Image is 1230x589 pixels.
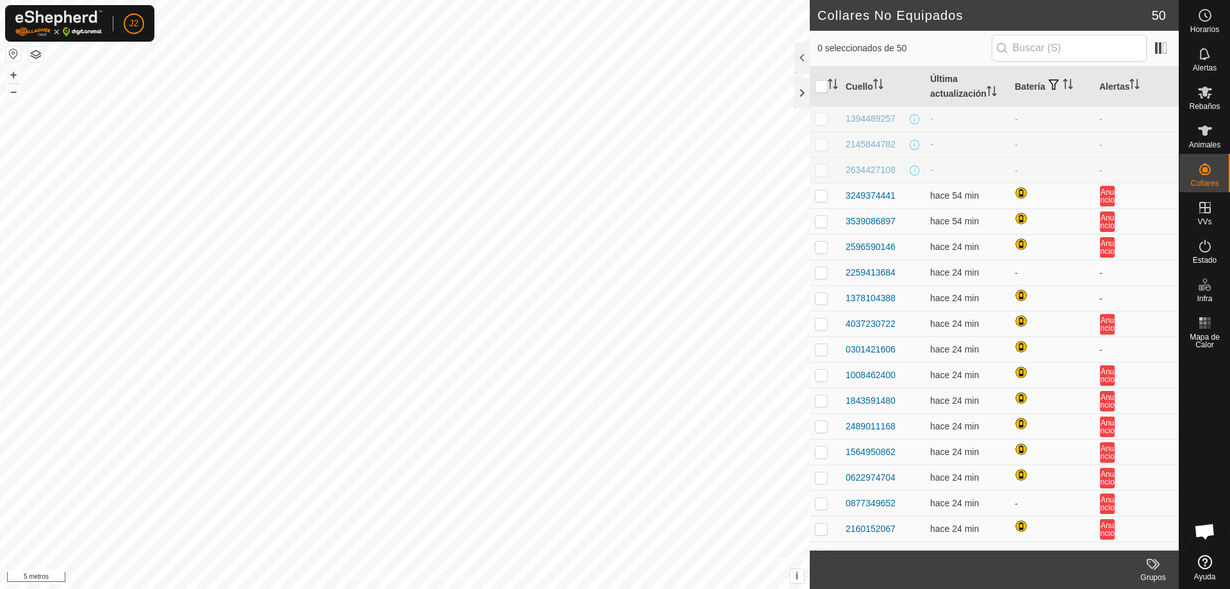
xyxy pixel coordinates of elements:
span: 15 oct 2025, 18:01 [930,498,979,508]
font: + [10,68,17,81]
font: 1008462400 [846,370,896,380]
font: - [1099,114,1103,124]
font: hace 24 min [930,421,979,431]
font: 2160152067 [846,524,896,534]
span: 15 oct 2025, 18:01 [930,267,979,278]
font: Animales [1189,140,1220,149]
font: 1843591480 [846,395,896,406]
font: Anuncio [1101,393,1115,410]
font: Anuncio [1101,213,1115,230]
font: 0301421606 [846,344,896,354]
font: Rebaños [1189,102,1220,111]
font: hace 24 min [930,242,979,252]
font: - [1015,114,1018,124]
font: Anuncio [1101,419,1115,435]
span: 15 oct 2025, 18:01 [930,370,979,380]
font: 0 seleccionados de 50 [817,43,906,53]
font: hace 24 min [930,447,979,457]
font: hace 24 min [930,395,979,406]
font: Anuncio [1101,521,1115,538]
a: Política de Privacidad [339,572,413,584]
span: 15 oct 2025, 18:01 [930,549,979,560]
button: Anuncio [1100,494,1114,514]
button: Anuncio [1100,468,1114,488]
font: Anuncio [1101,444,1115,461]
font: - [930,165,933,175]
font: - [1099,165,1103,176]
span: 15 oct 2025, 18:01 [930,293,979,303]
input: Buscar (S) [992,35,1147,62]
span: 15 oct 2025, 18:01 [930,524,979,534]
font: hace 24 min [930,319,979,329]
font: hace 24 min [930,549,979,560]
span: 15 oct 2025, 18:01 [930,242,979,252]
font: Política de Privacidad [339,574,413,583]
p-sorticon: Activar para ordenar [1063,81,1073,91]
p-sorticon: Activar para ordenar [828,81,838,91]
font: - [1015,499,1018,509]
font: Ayuda [1194,572,1216,581]
div: Chat abierto [1186,512,1224,551]
font: 2634427108 [846,165,896,175]
button: + [6,67,21,83]
font: - [1099,140,1103,150]
font: – [10,85,17,98]
font: 1564950862 [846,447,896,457]
font: - [1015,268,1018,278]
span: 15 oct 2025, 18:01 [930,472,979,483]
font: 2596590146 [846,242,896,252]
font: 2145844782 [846,139,896,149]
font: Cuello [846,81,873,92]
button: Restablecer Mapa [6,46,21,62]
font: i [796,570,798,581]
font: - [930,139,933,149]
button: Anuncio [1100,417,1114,437]
font: Anuncio [1101,188,1115,204]
font: Batería [1015,81,1045,92]
font: 50 [1152,8,1166,22]
p-sorticon: Activar para ordenar [1129,81,1140,91]
font: Alertas [1099,81,1129,92]
font: 0877349652 [846,498,896,508]
span: 15 oct 2025, 18:02 [930,216,979,226]
button: i [790,569,804,583]
font: Grupos [1140,573,1165,582]
font: - [1099,294,1103,304]
font: Collares No Equipados [817,8,963,22]
span: 15 oct 2025, 18:01 [930,344,979,354]
font: - [1015,550,1018,560]
img: Logotipo de Gallagher [15,10,102,37]
font: Estado [1193,256,1217,265]
button: – [6,84,21,99]
font: Anuncio [1101,316,1115,333]
font: Anuncio [1101,470,1115,486]
font: Anuncio [1101,239,1115,256]
font: 2489011168 [846,421,896,431]
font: hace 24 min [930,472,979,483]
font: hace 24 min [930,293,979,303]
font: - [1015,165,1018,176]
font: hace 24 min [930,267,979,278]
font: Anuncio [1101,495,1115,512]
p-sorticon: Activar para ordenar [987,88,997,98]
button: Capas del Mapa [28,47,44,62]
font: 0622974704 [846,472,896,483]
font: 3249374441 [846,190,896,201]
button: Anuncio [1100,186,1114,206]
font: 1378104388 [846,293,896,303]
font: 4037230722 [846,319,896,329]
font: VVs [1197,217,1211,226]
font: - [930,113,933,124]
font: hace 54 min [930,216,979,226]
font: hace 24 min [930,370,979,380]
button: Anuncio [1100,519,1114,540]
font: hace 24 min [930,524,979,534]
font: Contáctenos [428,574,471,583]
font: 3539086897 [846,216,896,226]
a: Contáctenos [428,572,471,584]
font: hace 54 min [930,190,979,201]
font: Horarios [1190,25,1219,34]
button: Anuncio [1100,212,1114,232]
